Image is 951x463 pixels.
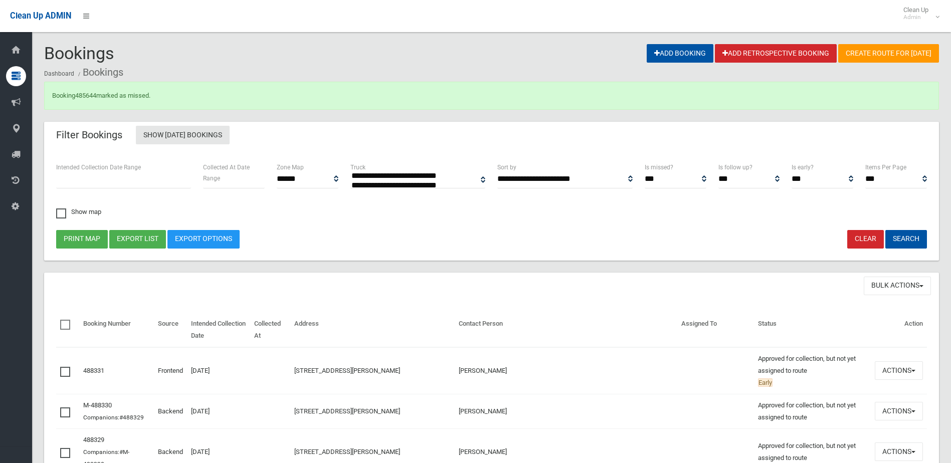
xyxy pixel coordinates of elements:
label: Truck [350,162,365,173]
small: Companions: [83,414,145,421]
a: Add Booking [647,44,713,63]
th: Contact Person [455,313,677,347]
button: Actions [875,361,923,380]
a: M-488330 [83,401,112,409]
a: [STREET_ADDRESS][PERSON_NAME] [294,448,400,455]
a: [STREET_ADDRESS][PERSON_NAME] [294,407,400,415]
span: Clean Up ADMIN [10,11,71,21]
th: Collected At [250,313,290,347]
span: Clean Up [898,6,938,21]
th: Status [754,313,871,347]
th: Booking Number [79,313,154,347]
a: Clear [847,230,884,249]
a: 488331 [83,367,104,374]
a: Show [DATE] Bookings [136,126,230,144]
a: [STREET_ADDRESS][PERSON_NAME] [294,367,400,374]
td: [DATE] [187,394,251,428]
button: Actions [875,402,923,420]
span: Early [758,378,773,387]
a: Create route for [DATE] [838,44,939,63]
div: Booking marked as missed. [44,82,939,110]
a: 485644 [75,92,96,99]
header: Filter Bookings [44,125,134,145]
a: 488329 [83,436,104,443]
td: Backend [154,394,187,428]
button: Export list [109,230,166,249]
a: Add Retrospective Booking [715,44,837,63]
button: Bulk Actions [864,277,931,295]
button: Actions [875,442,923,461]
td: Frontend [154,347,187,394]
small: Admin [903,14,928,21]
td: [PERSON_NAME] [455,347,677,394]
th: Source [154,313,187,347]
button: Print map [56,230,108,249]
td: Approved for collection, but not yet assigned to route [754,394,871,428]
a: Dashboard [44,70,74,77]
th: Assigned To [677,313,754,347]
a: #488329 [119,414,144,421]
td: Approved for collection, but not yet assigned to route [754,347,871,394]
a: Export Options [167,230,240,249]
td: [PERSON_NAME] [455,394,677,428]
th: Intended Collection Date [187,313,251,347]
button: Search [885,230,927,249]
span: Show map [56,208,101,215]
th: Address [290,313,455,347]
li: Bookings [76,63,123,82]
td: [DATE] [187,347,251,394]
span: Bookings [44,43,114,63]
th: Action [871,313,927,347]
